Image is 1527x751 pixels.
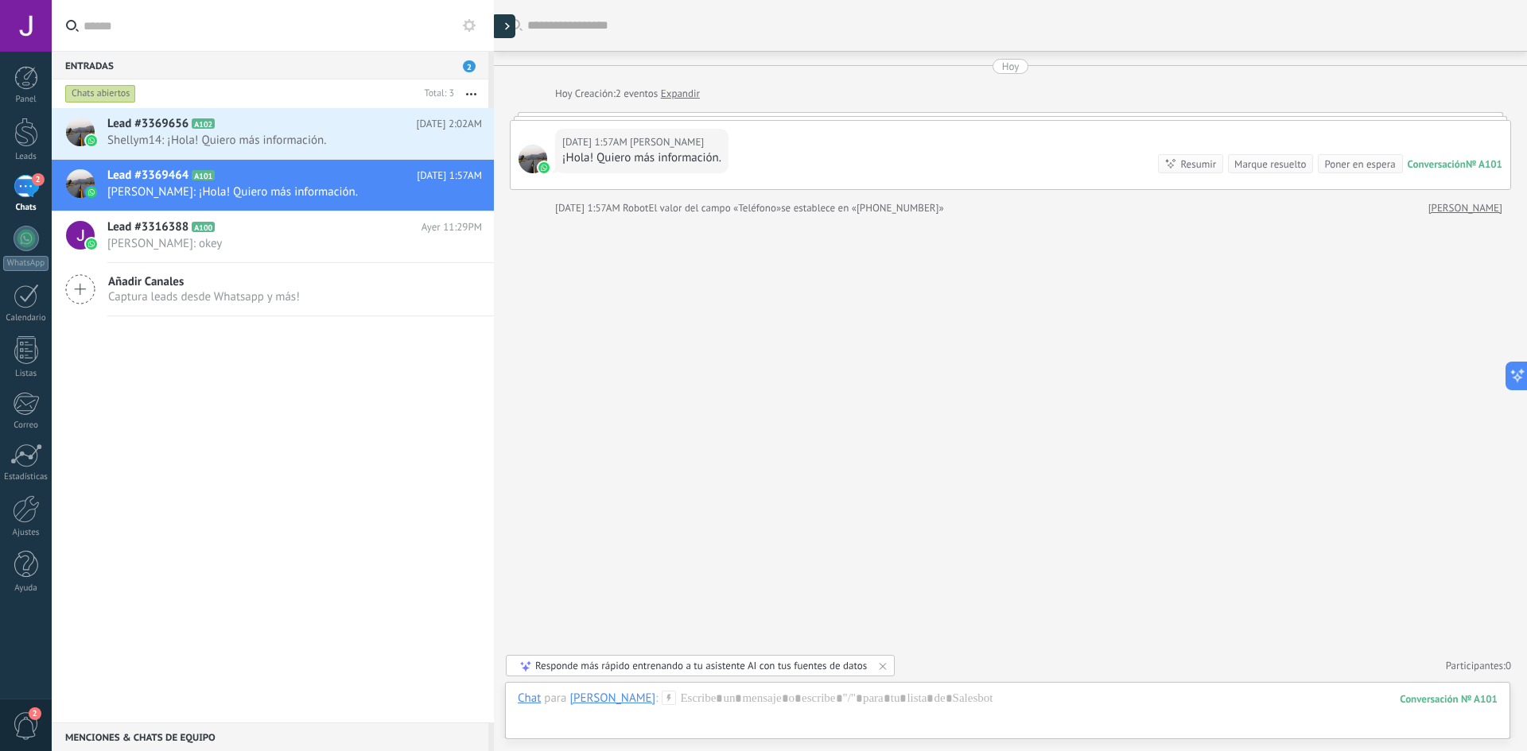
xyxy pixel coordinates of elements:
[544,691,566,706] span: para
[86,238,97,250] img: waba.svg
[417,116,482,132] span: [DATE] 2:02AM
[555,86,700,102] div: Creación:
[418,86,454,102] div: Total: 3
[555,200,623,216] div: [DATE] 1:57AM
[1446,659,1511,672] a: Participantes:0
[3,420,49,431] div: Correo
[661,86,700,102] a: Expandir
[192,170,215,180] span: A101
[108,289,300,304] span: Captura leads desde Whatsapp y más!
[29,707,41,720] span: 2
[630,134,704,150] span: Damary Oliveras
[3,152,49,162] div: Leads
[3,369,49,379] div: Listas
[107,219,188,235] span: Lead #3316388
[107,168,188,184] span: Lead #3369464
[562,134,630,150] div: [DATE] 1:57AM
[3,203,49,213] div: Chats
[1234,157,1306,172] div: Marque resuelto
[492,14,515,38] div: Mostrar
[655,691,658,706] span: :
[52,722,488,751] div: Menciones & Chats de equipo
[107,236,452,251] span: [PERSON_NAME]: okey
[52,160,494,211] a: Lead #3369464 A101 [DATE] 1:57AM [PERSON_NAME]: ¡Hola! Quiero más información.
[3,472,49,482] div: Estadísticas
[1506,659,1511,672] span: 0
[648,200,781,216] span: El valor del campo «Teléfono»
[3,256,49,271] div: WhatsApp
[1324,157,1395,172] div: Poner en espera
[3,528,49,538] div: Ajustes
[569,691,655,705] div: Damary Oliveras
[32,173,45,186] span: 2
[3,95,49,105] div: Panel
[3,313,49,323] div: Calendario
[1180,157,1216,172] div: Resumir
[107,184,452,199] span: [PERSON_NAME]: ¡Hola! Quiero más información.
[1428,200,1502,216] a: [PERSON_NAME]
[107,133,452,148] span: Shellym14: ¡Hola! Quiero más información.
[86,135,97,146] img: waba.svg
[107,116,188,132] span: Lead #3369656
[1408,157,1466,171] div: Conversación
[52,108,494,159] a: Lead #3369656 A102 [DATE] 2:02AM Shellym14: ¡Hola! Quiero más información.
[562,150,721,166] div: ¡Hola! Quiero más información.
[3,583,49,594] div: Ayuda
[1002,59,1020,74] div: Hoy
[52,51,488,79] div: Entradas
[192,118,215,129] span: A102
[535,659,867,672] div: Responde más rápido entrenando a tu asistente AI con tus fuentes de datos
[192,222,215,232] span: A100
[781,200,944,216] span: se establece en «[PHONE_NUMBER]»
[422,219,482,235] span: Ayer 11:29PM
[65,84,136,103] div: Chats abiertos
[52,211,494,262] a: Lead #3316388 A100 Ayer 11:29PM [PERSON_NAME]: okey
[417,168,482,184] span: [DATE] 1:57AM
[1466,157,1502,171] div: № A101
[86,187,97,198] img: waba.svg
[1400,692,1498,706] div: 101
[463,60,476,72] span: 2
[623,201,648,215] span: Robot
[555,86,575,102] div: Hoy
[519,145,547,173] span: Damary Oliveras
[616,86,658,102] span: 2 eventos
[108,274,300,289] span: Añadir Canales
[538,162,550,173] img: waba.svg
